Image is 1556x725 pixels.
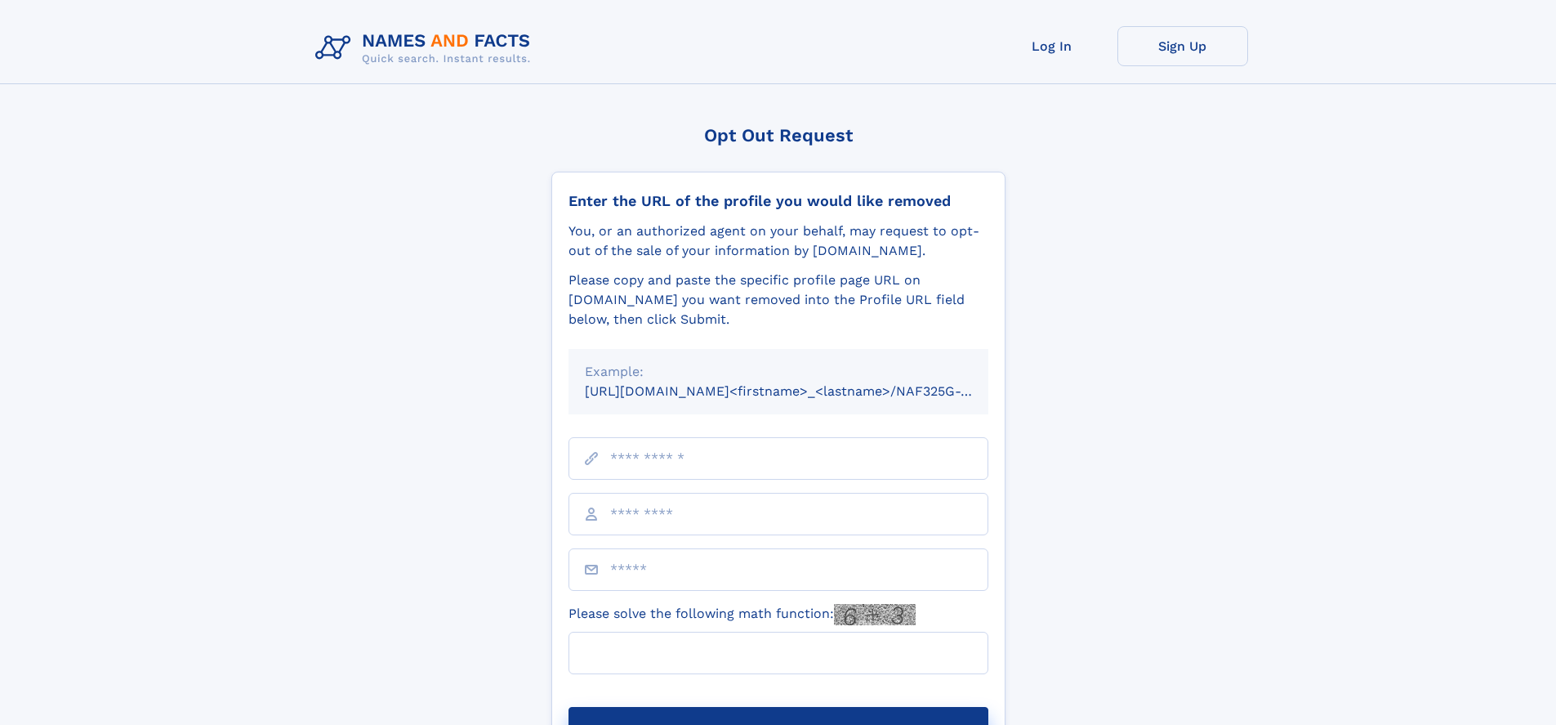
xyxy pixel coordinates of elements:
[585,383,1019,399] small: [URL][DOMAIN_NAME]<firstname>_<lastname>/NAF325G-xxxxxxxx
[568,192,988,210] div: Enter the URL of the profile you would like removed
[585,362,972,382] div: Example:
[309,26,544,70] img: Logo Names and Facts
[1117,26,1248,66] a: Sign Up
[568,271,988,329] div: Please copy and paste the specific profile page URL on [DOMAIN_NAME] you want removed into the Pr...
[987,26,1117,66] a: Log In
[551,125,1005,145] div: Opt Out Request
[568,604,916,625] label: Please solve the following math function:
[568,222,988,261] div: You, or an authorized agent on your behalf, may request to opt-out of the sale of your informatio...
